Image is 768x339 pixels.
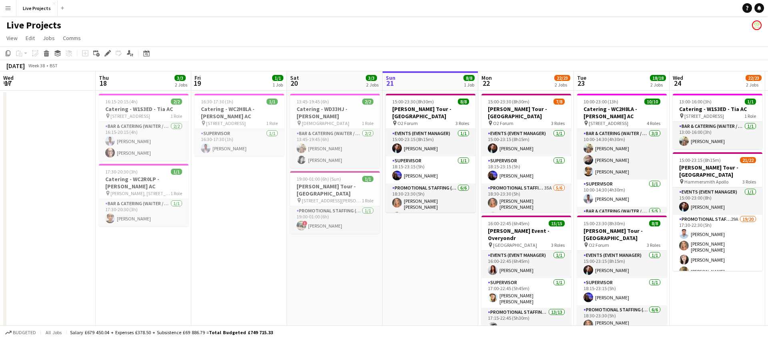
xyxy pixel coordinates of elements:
span: O2 Forum [493,120,513,126]
span: [STREET_ADDRESS] [110,113,150,119]
span: 3 Roles [647,242,660,248]
span: O2 Forum [397,120,418,126]
span: Mon [481,74,492,81]
app-card-role: Events (Event Manager)1/115:00-23:15 (8h15m)[PERSON_NAME] [481,129,571,156]
span: 1 Role [170,113,182,119]
span: 2/2 [171,99,182,105]
span: Edit [26,34,35,42]
span: 1/1 [745,99,756,105]
h3: [PERSON_NAME] Tour - [GEOGRAPHIC_DATA] [386,105,475,120]
span: Sun [386,74,395,81]
span: 10:00-23:00 (13h) [584,99,618,105]
span: Wed [673,74,683,81]
span: [GEOGRAPHIC_DATA] [493,242,537,248]
span: ! [303,221,307,226]
button: Live Projects [16,0,58,16]
app-card-role: Supervisor1/118:15-23:15 (5h)[PERSON_NAME] [577,278,667,305]
span: 23 [576,79,586,88]
span: 22 [480,79,492,88]
span: 4 Roles [647,120,660,126]
span: 8/8 [458,99,469,105]
div: 16:15-20:15 (4h)2/2Catering - W1S3ED - Tia AC [STREET_ADDRESS]1 RoleBar & Catering (Waiter / wait... [99,94,188,161]
app-card-role: Promotional Staffing (Exhibition Host)1/119:00-01:00 (6h)![PERSON_NAME] [290,206,380,234]
span: [STREET_ADDRESS] [206,120,246,126]
span: Wed [3,74,14,81]
span: 3 Roles [742,179,756,185]
app-user-avatar: Activ8 Staffing [752,20,762,30]
span: 22/23 [746,75,762,81]
span: Jobs [43,34,55,42]
span: 1/1 [272,75,283,81]
app-card-role: Bar & Catering (Waiter / waitress)1/117:30-20:30 (3h)[PERSON_NAME] [99,199,188,226]
h3: Catering - WC2H8LA - [PERSON_NAME] AC [577,105,667,120]
h3: [PERSON_NAME] Tour - [GEOGRAPHIC_DATA] [481,105,571,120]
app-card-role: Bar & Catering (Waiter / waitress)3/310:00-14:30 (4h30m)[PERSON_NAME][PERSON_NAME][PERSON_NAME] [577,129,667,180]
app-job-card: 15:00-23:30 (8h30m)7/8[PERSON_NAME] Tour - [GEOGRAPHIC_DATA] O2 Forum3 RolesEvents (Event Manager... [481,94,571,212]
h1: Live Projects [6,19,61,31]
h3: [PERSON_NAME] Tour - [GEOGRAPHIC_DATA] [290,183,380,197]
span: 17 [2,79,14,88]
span: Budgeted [13,330,36,335]
h3: [PERSON_NAME] Tour - [GEOGRAPHIC_DATA] [673,164,762,178]
span: 15:00-23:30 (8h30m) [392,99,434,105]
span: 10/10 [644,99,660,105]
span: O2 Forum [589,242,609,248]
a: View [3,33,21,43]
span: [DEMOGRAPHIC_DATA] [302,120,349,126]
span: [STREET_ADDRESS] [684,113,724,119]
span: 17:30-20:30 (3h) [105,169,138,175]
app-card-role: Promotional Staffing (Exhibition Host)35A5/618:30-23:30 (5h)[PERSON_NAME] [PERSON_NAME] [481,184,571,271]
span: 24 [672,79,683,88]
a: Jobs [40,33,58,43]
div: [DATE] [6,62,25,70]
a: Comms [60,33,84,43]
div: 16:30-17:30 (1h)1/1Catering - WC2H8LA - [PERSON_NAME] AC [STREET_ADDRESS]1 RoleSupervisor1/116:30... [195,94,284,156]
div: 2 Jobs [366,82,379,88]
span: 7/8 [553,99,565,105]
app-card-role: Promotional Staffing (Exhibition Host)6/618:30-23:30 (5h)[PERSON_NAME] [PERSON_NAME] [386,184,475,271]
span: 8/8 [463,75,475,81]
span: 16:00-22:45 (6h45m) [488,220,529,226]
span: 18 [98,79,109,88]
h3: Catering - WC2H8LA - [PERSON_NAME] AC [195,105,284,120]
span: 3/3 [174,75,186,81]
span: 1/1 [171,169,182,175]
span: 15:00-23:15 (8h15m) [679,157,721,163]
span: 2/2 [362,99,373,105]
span: [STREET_ADDRESS] [589,120,628,126]
h3: Catering - W1S3ED - Tia AC [99,105,188,113]
span: Fri [195,74,201,81]
span: 21/22 [740,157,756,163]
span: 1 Role [266,120,278,126]
app-job-card: 16:00-22:45 (6h45m)15/15[PERSON_NAME] Event - Overyondr [GEOGRAPHIC_DATA]3 RolesEvents (Event Man... [481,216,571,334]
span: 19:00-01:00 (6h) (Sun) [297,176,341,182]
div: 13:00-16:00 (3h)1/1Catering - W1S3ED - Tia AC [STREET_ADDRESS]1 RoleBar & Catering (Waiter / wait... [673,94,762,149]
span: Sat [290,74,299,81]
span: Comms [63,34,81,42]
div: Salary £679 450.04 + Expenses £378.50 + Subsistence £69 886.79 = [70,329,273,335]
span: 3 Roles [551,242,565,248]
span: Hammersmith Apollo [684,179,728,185]
app-job-card: 19:00-01:00 (6h) (Sun)1/1[PERSON_NAME] Tour - [GEOGRAPHIC_DATA] [STREET_ADDRESS][PERSON_NAME]1 Ro... [290,171,380,234]
span: 1 Role [362,120,373,126]
div: BST [50,63,58,69]
app-card-role: Supervisor1/118:15-23:15 (5h)[PERSON_NAME] [481,156,571,184]
a: Edit [22,33,38,43]
div: 13:45-19:45 (6h)2/2Catering - WD33HJ - [PERSON_NAME] [DEMOGRAPHIC_DATA]1 RoleBar & Catering (Wait... [290,94,380,168]
span: 1 Role [362,198,373,204]
div: 2 Jobs [175,82,187,88]
div: 10:00-23:00 (13h)10/10Catering - WC2H8LA - [PERSON_NAME] AC [STREET_ADDRESS]4 RolesBar & Catering... [577,94,667,212]
span: 1/1 [267,99,278,105]
app-card-role: Supervisor1/110:00-14:30 (4h30m)[PERSON_NAME] [577,180,667,207]
span: 1 Role [170,190,182,196]
app-card-role: Bar & Catering (Waiter / waitress)2/213:45-19:45 (6h)[PERSON_NAME][PERSON_NAME] [290,129,380,168]
span: 13:45-19:45 (6h) [297,99,329,105]
h3: Catering - WC2R0LP - [PERSON_NAME] AC [99,176,188,190]
button: Budgeted [4,328,37,337]
app-card-role: Bar & Catering (Waiter / waitress)5/5 [577,207,667,280]
span: 20 [289,79,299,88]
app-job-card: 15:00-23:30 (8h30m)8/8[PERSON_NAME] Tour - [GEOGRAPHIC_DATA] O2 Forum3 RolesEvents (Event Manager... [577,216,667,334]
span: 3/3 [366,75,377,81]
